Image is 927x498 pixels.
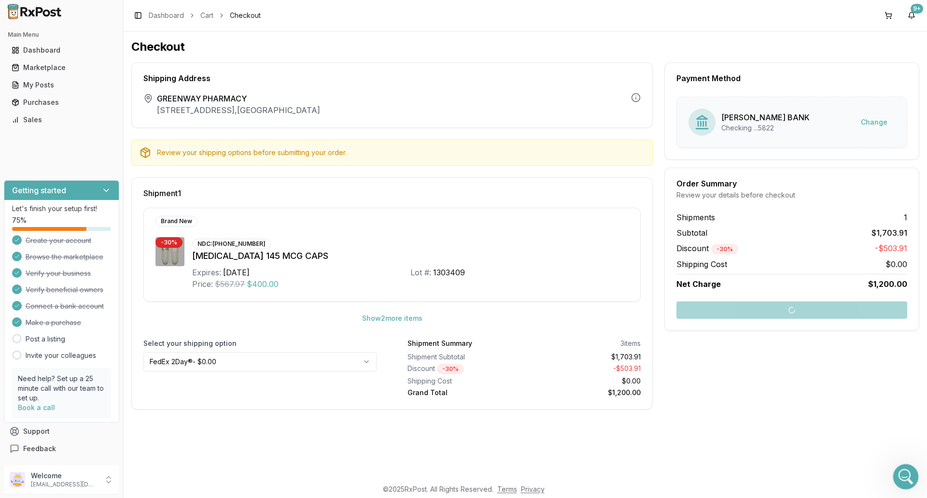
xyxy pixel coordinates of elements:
[875,242,907,255] span: -$503.91
[437,364,464,374] div: - 30 %
[92,283,186,304] div: and yes 1 mounjaro 15
[10,472,25,487] img: User avatar
[407,352,520,362] div: Shipment Subtotal
[4,95,119,110] button: Purchases
[433,267,465,278] div: 1303409
[4,60,119,75] button: Marketplace
[528,352,641,362] div: $1,703.91
[4,112,119,128] button: Sales
[26,285,103,295] span: Verify beneficial owners
[711,244,738,255] div: - 30 %
[8,111,115,128] a: Sales
[151,4,169,22] button: Home
[26,269,91,278] span: Verify your business
[12,185,66,196] h3: Getting started
[853,114,895,131] button: Change
[30,316,38,324] button: Emoji picker
[12,215,27,225] span: 75 %
[26,236,91,245] span: Create your account
[4,43,119,58] button: Dashboard
[871,227,907,239] span: $1,703.91
[8,31,115,39] h2: Main Menu
[354,310,430,327] button: Show2more items
[6,4,25,22] button: go back
[26,318,81,327] span: Make a purchase
[12,115,112,125] div: Sales
[157,148,645,157] div: Review your shipping options before submitting your order.
[8,67,185,89] div: Manuel says…
[26,334,65,344] a: Post a listing
[169,4,187,21] div: Close
[12,204,111,213] p: Let's finish your setup first!
[15,94,19,104] div: ?
[8,42,115,59] a: Dashboard
[155,237,183,248] div: - 30 %
[676,279,721,289] span: Net Charge
[143,339,377,348] label: Select your shipping option
[143,74,641,82] div: Shipping Address
[157,104,320,116] p: [STREET_ADDRESS] , [GEOGRAPHIC_DATA]
[18,403,55,412] a: Book a call
[676,74,907,82] div: Payment Method
[47,12,66,22] p: Active
[676,227,707,239] span: Subtotal
[410,267,431,278] div: Lot #:
[676,258,727,270] span: Shipping Cost
[911,4,923,14] div: 9+
[497,485,517,493] a: Terms
[166,123,178,133] div: yes
[620,339,641,348] div: 3 items
[528,388,641,398] div: $1,200.00
[721,112,810,123] div: [PERSON_NAME] BANK
[8,146,103,168] div: They might also have 1
[676,190,907,200] div: Review your details before checkout
[8,38,185,67] div: JEFFREY says…
[676,180,907,187] div: Order Summary
[223,267,250,278] div: [DATE]
[721,123,810,133] div: Checking ...5822
[528,376,641,386] div: $0.00
[4,440,119,457] button: Feedback
[8,175,185,213] div: JEFFREY says…
[407,364,520,374] div: Discount
[676,243,738,253] span: Discount
[8,76,115,94] a: My Posts
[31,471,98,481] p: Welcome
[15,219,151,238] div: 2 x [MEDICAL_DATA] 3mg and 1 MOunjaro 15mg ?
[8,146,185,175] div: Manuel says…
[28,5,43,21] img: Profile image for Manuel
[192,239,271,249] div: NDC: [PHONE_NUMBER]
[35,175,185,205] div: was there another [MEDICAL_DATA] you could get by chance
[143,189,181,197] span: Shipment 1
[18,374,105,403] p: Need help? Set up a 25 minute call with our team to set up.
[230,11,261,20] span: Checkout
[15,316,23,324] button: Upload attachment
[8,213,158,243] div: 2 x [MEDICAL_DATA] 3mg and 1 MOunjaro 15mg ?
[42,257,178,276] div: we already have a [MEDICAL_DATA] 3 in the cart, looking for 1 more
[8,283,185,312] div: JEFFREY says…
[47,5,110,12] h1: [PERSON_NAME]
[158,117,185,139] div: yes
[26,252,103,262] span: Browse the marketplace
[521,485,545,493] a: Privacy
[215,278,245,290] span: $567.97
[407,339,472,348] div: Shipment Summary
[96,38,185,59] div: Mounjaro 15mg/0.5ml
[15,152,95,162] div: They might also have 1
[8,117,185,146] div: JEFFREY says…
[8,59,115,76] a: Marketplace
[103,43,178,53] div: Mounjaro 15mg/0.5ml
[149,11,261,20] nav: breadcrumb
[676,212,715,223] span: Shipments
[8,94,115,111] a: Purchases
[166,313,181,328] button: Send a message…
[35,252,185,282] div: we already have a [MEDICAL_DATA] 3 in the cart, looking for 1 more
[12,63,112,72] div: Marketplace
[8,296,185,313] textarea: Message…
[192,249,629,263] div: [MEDICAL_DATA] 145 MCG CAPS
[157,93,320,104] span: GREENWAY PHARMACY
[192,267,221,278] div: Expires:
[8,67,42,88] div: Just 1
[885,258,907,270] span: $0.00
[904,8,919,23] button: 9+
